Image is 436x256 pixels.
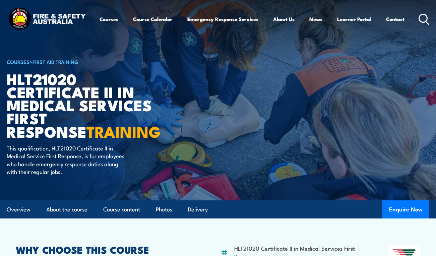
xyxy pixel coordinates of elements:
a: Course Calendar [133,11,173,27]
a: Courses [100,11,118,27]
h2: WHY CHOOSE THIS COURSE [16,245,191,254]
p: This qualification, HLT21020 Certificate II in Medical Service First Response, is for employees w... [7,144,129,176]
a: About Us [273,11,295,27]
h6: > [7,58,172,66]
a: COURSES [7,58,29,65]
a: Contact [386,11,404,27]
a: Course content [103,201,140,218]
a: Emergency Response Services [187,11,258,27]
h1: HLT21020 Certificate II in Medical Services First Response [7,72,172,138]
a: About the course [46,201,87,218]
a: Learner Portal [337,11,371,27]
button: Enquire Now [382,200,429,218]
a: Delivery [188,201,208,218]
a: News [309,11,322,27]
strong: TRAINING [86,120,161,143]
a: Overview [7,201,30,218]
a: Photos [156,201,172,218]
a: First Aid Training [33,58,78,65]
